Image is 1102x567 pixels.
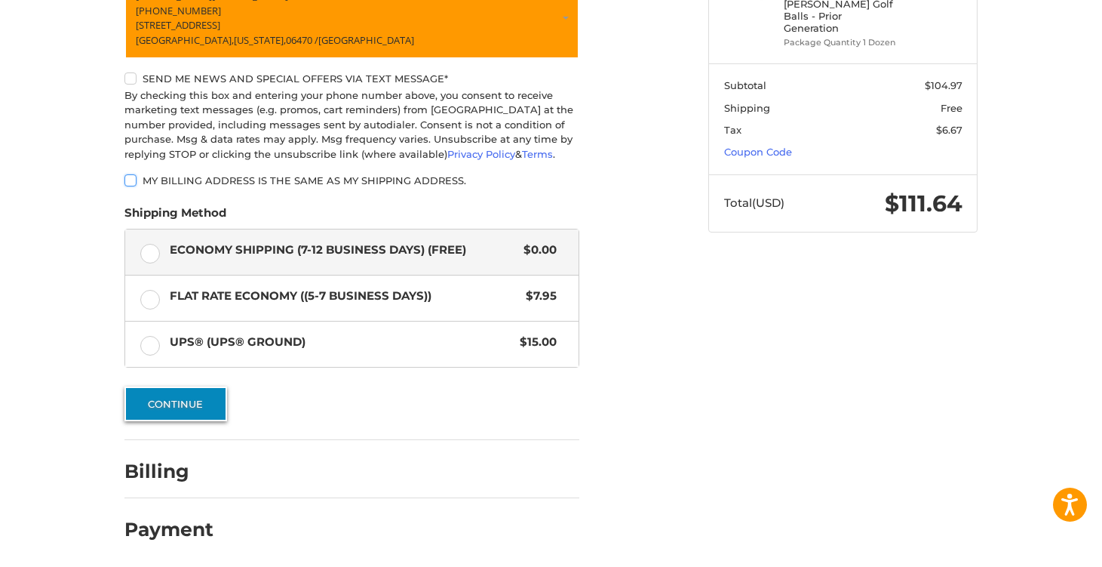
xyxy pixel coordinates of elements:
[124,88,579,162] div: By checking this box and entering your phone number above, you consent to receive marketing text ...
[170,242,517,259] span: Economy Shipping (7-12 Business Days) (Free)
[518,288,557,305] span: $7.95
[124,387,227,421] button: Continue
[124,460,213,483] h2: Billing
[136,18,220,32] span: [STREET_ADDRESS]
[124,72,579,85] label: Send me news and special offers via text message*
[512,334,557,351] span: $15.00
[136,4,221,17] span: [PHONE_NUMBER]
[885,190,962,217] span: $111.64
[170,334,513,351] span: UPS® (UPS® Ground)
[941,102,962,114] span: Free
[724,146,792,158] a: Coupon Code
[522,148,553,160] a: Terms
[124,518,213,541] h2: Payment
[724,196,784,210] span: Total (USD)
[318,33,414,47] span: [GEOGRAPHIC_DATA]
[936,124,962,136] span: $6.67
[784,36,899,49] li: Package Quantity 1 Dozen
[136,33,234,47] span: [GEOGRAPHIC_DATA],
[124,205,226,229] legend: Shipping Method
[516,242,557,259] span: $0.00
[286,33,318,47] span: 06470 /
[124,174,579,186] label: My billing address is the same as my shipping address.
[170,288,519,305] span: Flat Rate Economy ((5-7 Business Days))
[234,33,286,47] span: [US_STATE],
[724,124,741,136] span: Tax
[724,79,766,91] span: Subtotal
[724,102,770,114] span: Shipping
[447,148,515,160] a: Privacy Policy
[925,79,962,91] span: $104.97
